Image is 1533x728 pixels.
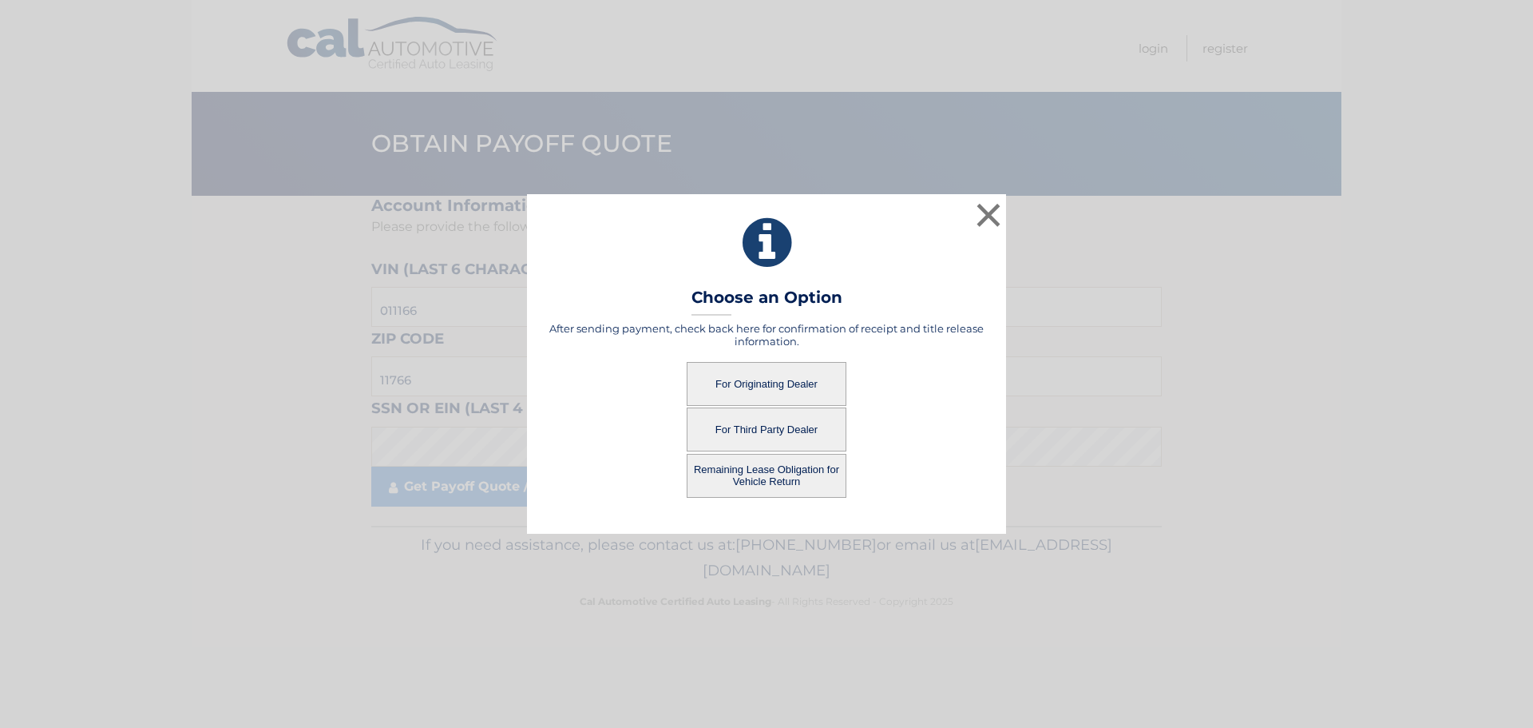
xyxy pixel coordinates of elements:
button: For Third Party Dealer [687,408,846,452]
button: For Originating Dealer [687,362,846,406]
h5: After sending payment, check back here for confirmation of receipt and title release information. [547,322,986,348]
button: × [972,199,1004,231]
h3: Choose an Option [691,288,842,316]
button: Remaining Lease Obligation for Vehicle Return [687,454,846,498]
